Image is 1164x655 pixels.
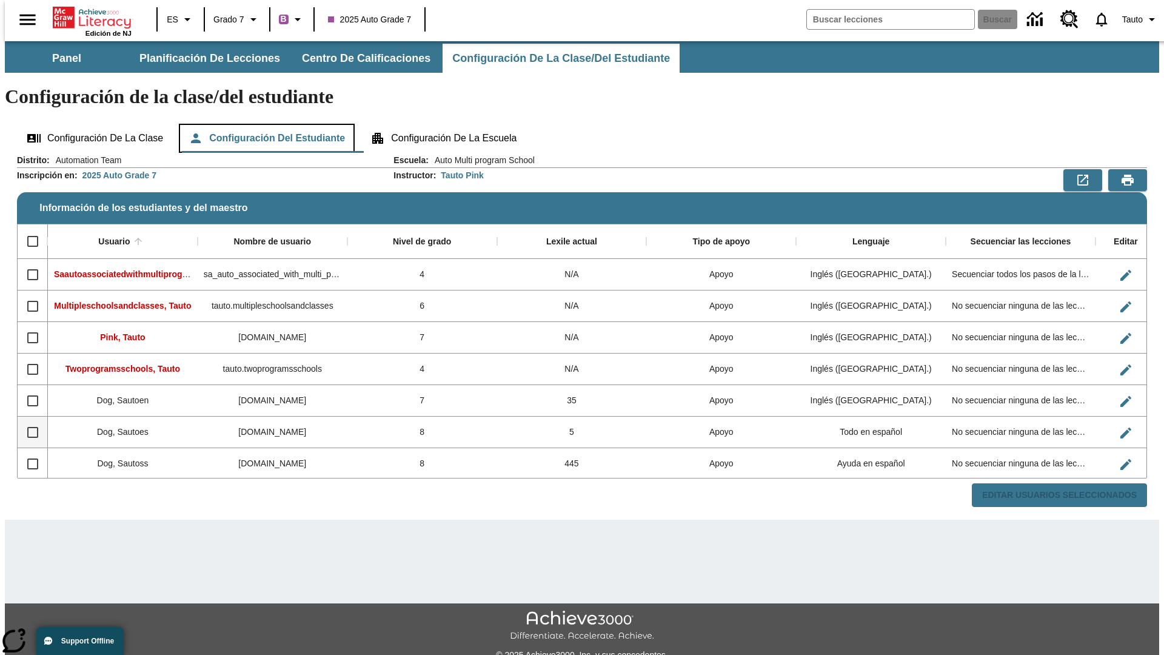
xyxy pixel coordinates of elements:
button: Configuración de la escuela [361,124,526,153]
button: Configuración de la clase/del estudiante [443,44,680,73]
div: tauto.multipleschoolsandclasses [198,291,347,322]
span: Configuración de la clase/del estudiante [452,52,670,65]
div: Apoyo [646,417,796,448]
span: Dog, Sautoss [97,458,148,468]
div: 6 [347,291,497,322]
button: Perfil/Configuración [1117,8,1164,30]
a: Centro de recursos, Se abrirá en una pestaña nueva. [1053,3,1086,36]
div: No secuenciar ninguna de las lecciones [946,385,1095,417]
div: 5 [497,417,647,448]
button: Editar Usuario [1114,389,1138,414]
div: No secuenciar ninguna de las lecciones [946,448,1095,480]
div: Inglés (EE. UU.) [796,259,946,291]
div: Apoyo [646,259,796,291]
div: 4 [347,259,497,291]
a: Portada [53,5,132,30]
div: N/A [497,354,647,385]
div: Lenguaje [852,237,889,247]
span: ES [167,13,178,26]
button: Grado: Grado 7, Elige un grado [209,8,266,30]
span: Información de los estudiantes y del maestro [39,203,247,213]
span: Tauto [1122,13,1143,26]
button: Editar Usuario [1114,358,1138,382]
a: Centro de información [1020,3,1053,36]
div: N/A [497,322,647,354]
div: sautoen.dog [198,385,347,417]
h1: Configuración de la clase/del estudiante [5,86,1159,108]
button: Editar Usuario [1114,452,1138,477]
div: Subbarra de navegación [5,41,1159,73]
div: sautoss.dog [198,448,347,480]
button: Configuración de la clase [17,124,173,153]
div: Inglés (EE. UU.) [796,385,946,417]
span: Auto Multi program School [429,154,535,166]
div: Nombre de usuario [233,237,311,247]
div: Editar [1114,237,1138,247]
div: Todo en español [796,417,946,448]
div: Usuario [98,237,130,247]
div: sautoes.dog [198,417,347,448]
button: Configuración del estudiante [179,124,355,153]
div: tauto.pink [198,322,347,354]
button: Panel [6,44,127,73]
button: Planificación de lecciones [130,44,290,73]
span: Support Offline [61,637,114,645]
input: Buscar campo [807,10,974,29]
div: tauto.twoprogramsschools [198,354,347,385]
div: Tipo de apoyo [692,237,750,247]
button: Editar Usuario [1114,326,1138,351]
button: Editar Usuario [1114,295,1138,319]
div: Inglés (EE. UU.) [796,322,946,354]
h2: Instructor : [393,170,436,181]
div: No secuenciar ninguna de las lecciones [946,354,1095,385]
h2: Escuela : [393,155,429,166]
span: Edición de NJ [85,30,132,37]
div: N/A [497,259,647,291]
div: 445 [497,448,647,480]
span: Centro de calificaciones [302,52,430,65]
div: No secuenciar ninguna de las lecciones [946,417,1095,448]
h2: Distrito : [17,155,50,166]
div: Lexile actual [546,237,597,247]
div: 35 [497,385,647,417]
div: N/A [497,291,647,322]
div: Nivel de grado [393,237,451,247]
div: No secuenciar ninguna de las lecciones [946,291,1095,322]
div: Secuenciar las lecciones [971,237,1071,247]
div: Configuración de la clase/del estudiante [17,124,1147,153]
div: No secuenciar ninguna de las lecciones [946,322,1095,354]
div: Subbarra de navegación [5,44,681,73]
button: Lenguaje: ES, Selecciona un idioma [161,8,200,30]
span: B [281,12,287,27]
button: Vista previa de impresión [1108,169,1147,191]
span: 2025 Auto Grade 7 [328,13,412,26]
span: Multipleschoolsandclasses, Tauto [54,301,191,311]
div: Apoyo [646,448,796,480]
span: Pink, Tauto [100,332,145,342]
div: Tauto Pink [441,169,484,181]
span: Dog, Sautoes [97,427,149,437]
div: Apoyo [646,322,796,354]
button: Boost El color de la clase es morado/púrpura. Cambiar el color de la clase. [274,8,310,30]
div: Secuenciar todos los pasos de la lección [946,259,1095,291]
div: 2025 Auto Grade 7 [82,169,156,181]
span: Twoprogramsschools, Tauto [65,364,180,374]
div: 8 [347,448,497,480]
button: Editar Usuario [1114,421,1138,445]
div: 8 [347,417,497,448]
div: 4 [347,354,497,385]
div: 7 [347,322,497,354]
button: Exportar a CSV [1063,169,1102,191]
div: Portada [53,4,132,37]
span: Dog, Sautoen [97,395,149,405]
div: Apoyo [646,291,796,322]
button: Abrir el menú lateral [10,2,45,38]
a: Notificaciones [1086,4,1117,35]
img: Achieve3000 Differentiate Accelerate Achieve [510,611,654,642]
div: 7 [347,385,497,417]
span: Planificación de lecciones [139,52,280,65]
div: Inglés (EE. UU.) [796,354,946,385]
div: Apoyo [646,385,796,417]
button: Editar Usuario [1114,263,1138,287]
div: Ayuda en español [796,448,946,480]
